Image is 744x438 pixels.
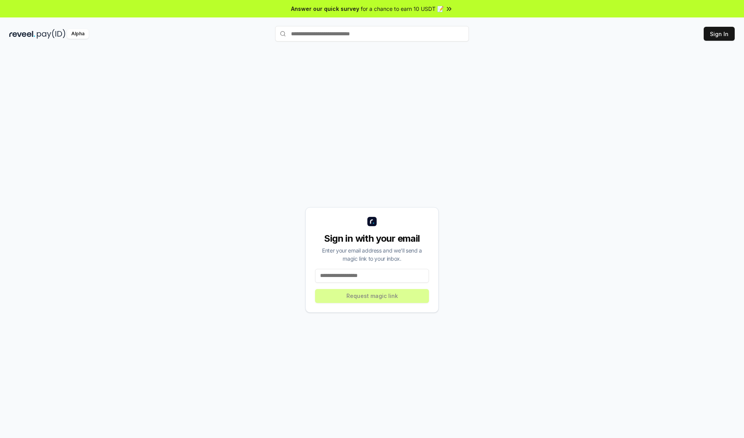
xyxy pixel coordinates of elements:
div: Sign in with your email [315,232,429,245]
span: Answer our quick survey [291,5,359,13]
div: Enter your email address and we’ll send a magic link to your inbox. [315,246,429,263]
img: pay_id [37,29,65,39]
button: Sign In [704,27,735,41]
img: reveel_dark [9,29,35,39]
span: for a chance to earn 10 USDT 📝 [361,5,444,13]
div: Alpha [67,29,89,39]
img: logo_small [367,217,377,226]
